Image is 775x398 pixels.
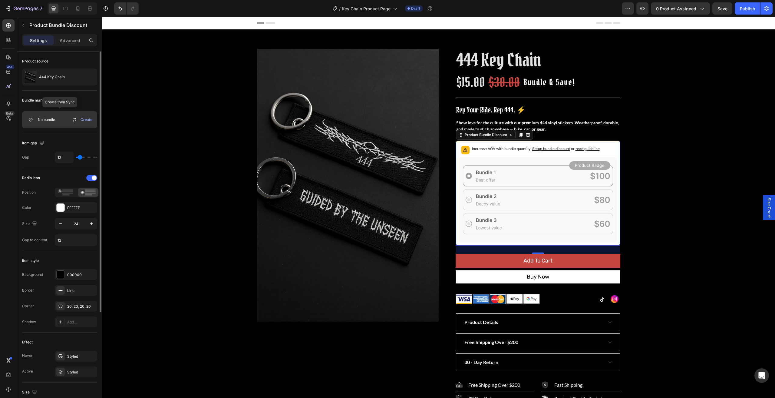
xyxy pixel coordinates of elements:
img: Alt Image [421,277,438,287]
span: 0 product assigned [656,5,696,12]
p: Free Shipping Over $200 [366,364,418,372]
button: Publish [735,2,760,15]
iframe: Design area [102,17,775,398]
div: Open Intercom Messenger [754,368,769,383]
p: Product Details [362,302,396,309]
p: Increase AOV with bundle quantity. [370,129,498,135]
div: Shadow [22,319,36,325]
div: Background [22,272,43,277]
button: 7 [2,2,45,15]
span: Size Chart [664,181,670,201]
p: Advanced [60,37,80,44]
div: 450 [6,65,15,69]
div: Bundle management [22,98,58,103]
img: Alt Image [440,378,447,385]
div: Border [22,288,34,293]
div: Styled [67,354,96,359]
span: Draft [411,6,420,11]
div: $15.00 [354,57,384,74]
div: Hover [22,353,33,358]
img: Alt Image [354,364,361,372]
img: Alt Image [494,276,506,289]
div: Radio icon [22,175,40,181]
p: Product Bundle Discount [29,22,95,29]
div: Position [22,190,36,195]
input: Auto [55,235,97,246]
p: 30 Day Returns [366,378,399,385]
div: Gap [22,155,29,160]
h1: 444 Key Chain [354,32,518,55]
img: product feature img [25,71,37,83]
div: Add... [67,319,96,325]
img: Alt Image [354,277,370,287]
span: Create [81,117,92,122]
div: 000000 [67,272,96,278]
div: Styled [67,370,96,375]
a: Image Title [507,276,518,288]
p: 7 [40,5,42,12]
div: Corner [22,303,34,309]
button: Buy Now [354,253,518,267]
p: Show love for the culture with our premium 444 vinyl stickers. Weatherproof, durable, and made to... [354,102,518,115]
div: Active [22,369,33,374]
div: Undo/Redo [114,2,139,15]
div: Size [22,388,38,396]
a: Image Title [494,276,506,289]
p: Product Quality Tested [452,378,500,385]
p: 30 - Day Return [362,342,396,349]
div: FFFFFF [67,205,96,211]
span: or [468,129,498,134]
button: 0 product assigned [651,2,710,15]
input: Auto [55,152,73,163]
img: Alt Image [354,378,361,385]
div: Add To Cart [421,240,450,248]
span: read guideline [473,129,498,134]
p: Rep Your Ride. Rep 444. ⚡ [354,86,518,99]
img: Alt Image [507,276,518,288]
div: Publish [740,5,755,12]
span: Save [717,6,727,11]
img: Alt Image [440,364,447,372]
div: Size [22,220,38,228]
div: $30.00 [386,55,418,76]
img: Alt Image [404,277,421,287]
div: Gap to content [22,237,47,243]
div: Product Bundle Discount [361,115,406,121]
img: Alt Image [387,277,404,287]
div: Item gap [22,139,45,147]
div: Beta [5,111,15,116]
div: Buy Now [425,256,447,264]
div: Item style [22,258,39,263]
p: Free Shipping Over $200 [362,322,416,329]
img: Alt Image [371,277,387,287]
div: 20, 20, 20, 20 [67,304,96,309]
div: Product source [22,59,48,64]
p: Fast Shipping [452,364,480,372]
div: Effect [22,339,33,345]
button: Save [712,2,732,15]
p: Settings [30,37,47,44]
span: / [339,5,341,12]
div: Line [67,288,96,293]
span: Key Chain Product Page [342,5,391,12]
span: No bundle [38,117,55,122]
p: Bundle & Save! [421,58,473,73]
p: 444 Key Chain [39,75,65,79]
button: Add To Cart [354,237,518,251]
div: Color [22,205,31,210]
span: Setup bundle discount [430,129,468,134]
